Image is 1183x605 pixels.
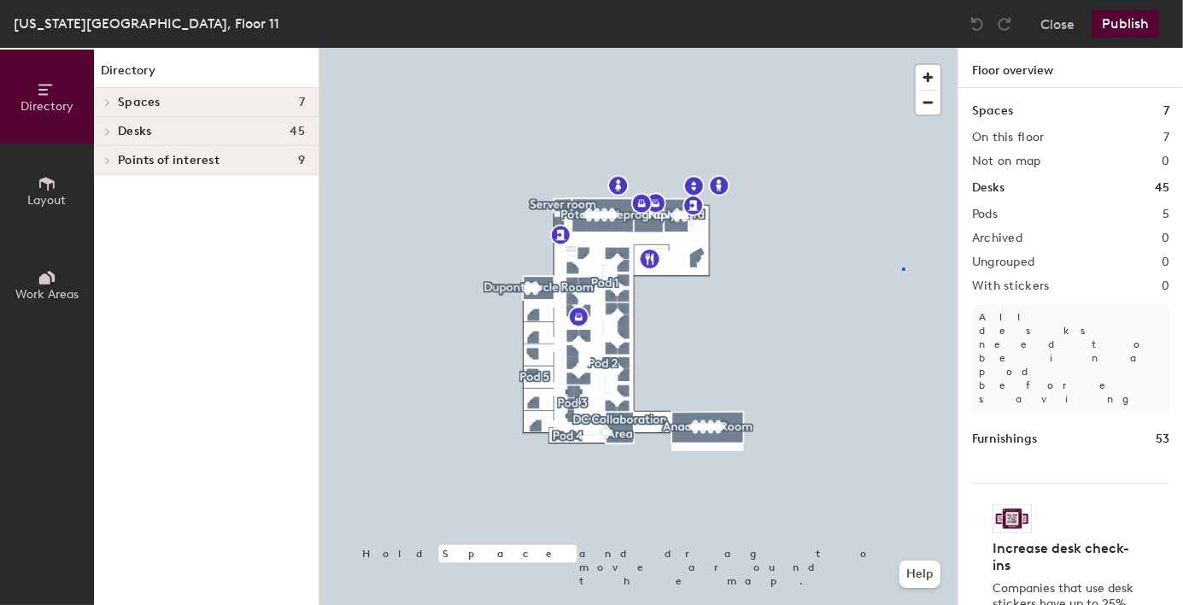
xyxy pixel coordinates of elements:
h2: Pods [972,208,998,221]
h2: 0 [1162,279,1169,293]
h2: Archived [972,232,1022,245]
img: Redo [996,15,1013,32]
h2: With stickers [972,279,1050,293]
h4: Increase desk check-ins [993,540,1139,574]
h1: Furnishings [972,430,1037,449]
span: Desks [118,125,151,138]
h2: Ungrouped [972,256,1035,269]
span: Work Areas [15,287,79,302]
h1: Spaces [972,102,1013,120]
img: Undo [969,15,986,32]
h1: Floor overview [958,48,1183,88]
button: Help [899,561,940,588]
button: Close [1040,10,1075,38]
h2: 5 [1163,208,1169,221]
h2: On this floor [972,131,1045,144]
p: All desks need to be in a pod before saving [972,303,1169,413]
h2: 0 [1162,256,1169,269]
h1: 7 [1163,102,1169,120]
h2: 0 [1162,232,1169,245]
img: Sticker logo [993,504,1032,533]
span: Spaces [118,96,161,109]
h1: Desks [972,179,1004,197]
div: [US_STATE][GEOGRAPHIC_DATA], Floor 11 [14,13,279,34]
h2: 0 [1162,155,1169,168]
h1: 45 [1155,179,1169,197]
span: 45 [290,125,305,138]
span: Directory [20,99,73,114]
span: 9 [298,154,305,167]
h1: Directory [94,62,319,88]
h2: Not on map [972,155,1041,168]
span: Layout [28,193,67,208]
span: Points of interest [118,154,220,167]
h2: 7 [1163,131,1169,144]
span: 7 [299,96,305,109]
h1: 53 [1156,430,1169,449]
button: Publish [1092,10,1159,38]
